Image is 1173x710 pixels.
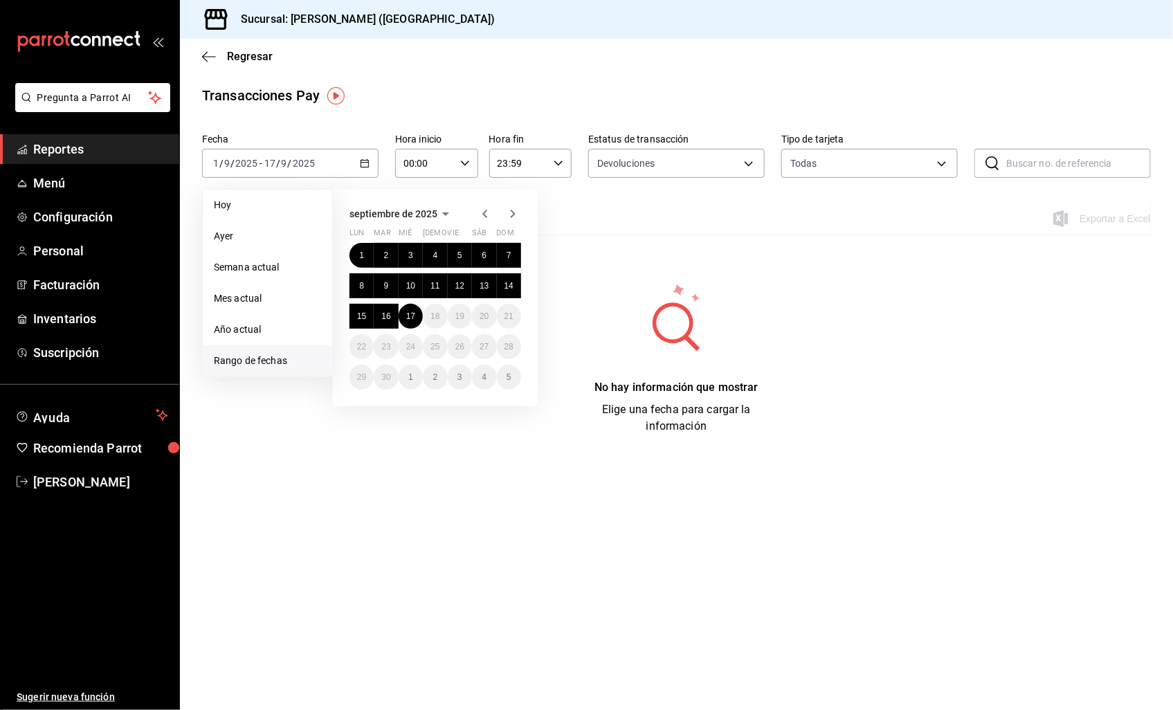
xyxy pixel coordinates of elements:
button: 7 de septiembre de 2025 [497,243,521,268]
label: Hora inicio [395,135,478,145]
abbr: 13 de septiembre de 2025 [480,281,489,291]
span: [PERSON_NAME] [33,473,168,491]
button: 11 de septiembre de 2025 [423,273,447,298]
abbr: 22 de septiembre de 2025 [357,342,366,352]
span: Pregunta a Parrot AI [37,91,149,105]
span: Recomienda Parrot [33,439,168,457]
abbr: 4 de octubre de 2025 [482,372,487,382]
button: 6 de septiembre de 2025 [472,243,496,268]
button: 2 de septiembre de 2025 [374,243,398,268]
button: 23 de septiembre de 2025 [374,334,398,359]
span: Sugerir nueva función [17,690,168,704]
button: 5 de septiembre de 2025 [448,243,472,268]
abbr: domingo [497,228,514,243]
abbr: 19 de septiembre de 2025 [455,311,464,321]
span: / [276,158,280,169]
abbr: 11 de septiembre de 2025 [430,281,439,291]
abbr: 3 de octubre de 2025 [457,372,462,382]
span: Facturación [33,275,168,294]
button: 18 de septiembre de 2025 [423,304,447,329]
span: Devoluciones [597,156,655,170]
abbr: 23 de septiembre de 2025 [381,342,390,352]
button: 9 de septiembre de 2025 [374,273,398,298]
button: 12 de septiembre de 2025 [448,273,472,298]
abbr: 16 de septiembre de 2025 [381,311,390,321]
abbr: 10 de septiembre de 2025 [406,281,415,291]
button: 1 de septiembre de 2025 [349,243,374,268]
abbr: 2 de octubre de 2025 [433,372,438,382]
button: Pregunta a Parrot AI [15,83,170,112]
button: 27 de septiembre de 2025 [472,334,496,359]
abbr: 17 de septiembre de 2025 [406,311,415,321]
abbr: 5 de octubre de 2025 [507,372,511,382]
span: / [219,158,224,169]
abbr: 7 de septiembre de 2025 [507,251,511,260]
span: Ayuda [33,407,150,424]
span: Configuración [33,208,168,226]
button: 17 de septiembre de 2025 [399,304,423,329]
div: No hay información que mostrar [573,379,781,396]
div: Todas [790,156,817,170]
input: -- [281,158,288,169]
span: Ayer [214,229,321,244]
abbr: miércoles [399,228,412,243]
button: 10 de septiembre de 2025 [399,273,423,298]
button: 14 de septiembre de 2025 [497,273,521,298]
button: 19 de septiembre de 2025 [448,304,472,329]
abbr: lunes [349,228,364,243]
abbr: 21 de septiembre de 2025 [504,311,513,321]
abbr: 14 de septiembre de 2025 [504,281,513,291]
input: -- [212,158,219,169]
span: septiembre de 2025 [349,208,437,219]
span: / [230,158,235,169]
button: 26 de septiembre de 2025 [448,334,472,359]
button: 4 de octubre de 2025 [472,365,496,390]
button: 1 de octubre de 2025 [399,365,423,390]
span: Inventarios [33,309,168,328]
abbr: 29 de septiembre de 2025 [357,372,366,382]
button: 15 de septiembre de 2025 [349,304,374,329]
abbr: 3 de septiembre de 2025 [408,251,413,260]
span: - [260,158,262,169]
button: 5 de octubre de 2025 [497,365,521,390]
abbr: 1 de octubre de 2025 [408,372,413,382]
abbr: 20 de septiembre de 2025 [480,311,489,321]
button: 8 de septiembre de 2025 [349,273,374,298]
abbr: 24 de septiembre de 2025 [406,342,415,352]
button: 28 de septiembre de 2025 [497,334,521,359]
span: Regresar [227,50,273,63]
button: 21 de septiembre de 2025 [497,304,521,329]
abbr: 27 de septiembre de 2025 [480,342,489,352]
input: -- [224,158,230,169]
span: Menú [33,174,168,192]
abbr: 12 de septiembre de 2025 [455,281,464,291]
span: Elige una fecha para cargar la información [602,403,751,433]
button: 30 de septiembre de 2025 [374,365,398,390]
abbr: 6 de septiembre de 2025 [482,251,487,260]
label: Fecha [202,135,379,145]
span: Mes actual [214,291,321,306]
img: Tooltip marker [327,87,345,104]
abbr: jueves [423,228,504,243]
abbr: 4 de septiembre de 2025 [433,251,438,260]
button: 22 de septiembre de 2025 [349,334,374,359]
button: 16 de septiembre de 2025 [374,304,398,329]
abbr: sábado [472,228,487,243]
button: 2 de octubre de 2025 [423,365,447,390]
button: 24 de septiembre de 2025 [399,334,423,359]
span: / [288,158,292,169]
abbr: 9 de septiembre de 2025 [384,281,389,291]
abbr: 8 de septiembre de 2025 [359,281,364,291]
button: 20 de septiembre de 2025 [472,304,496,329]
abbr: 26 de septiembre de 2025 [455,342,464,352]
input: ---- [292,158,316,169]
span: Rango de fechas [214,354,321,368]
button: 4 de septiembre de 2025 [423,243,447,268]
abbr: martes [374,228,390,243]
abbr: 5 de septiembre de 2025 [457,251,462,260]
abbr: 25 de septiembre de 2025 [430,342,439,352]
label: Estatus de transacción [588,135,765,145]
a: Pregunta a Parrot AI [10,100,170,115]
abbr: 28 de septiembre de 2025 [504,342,513,352]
